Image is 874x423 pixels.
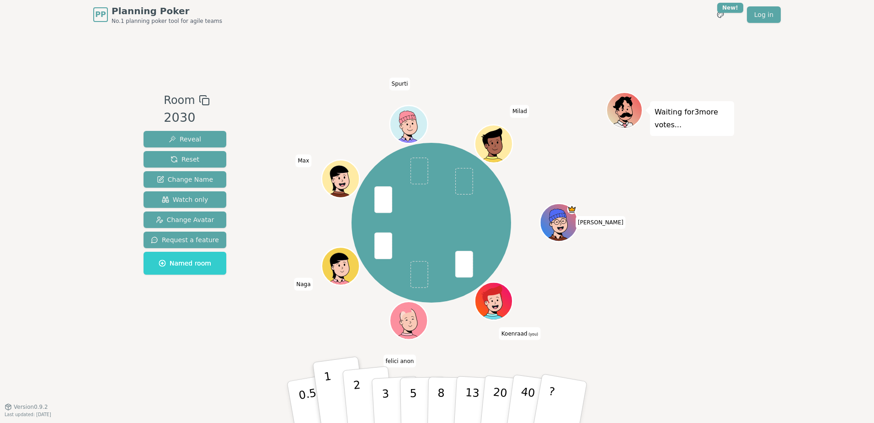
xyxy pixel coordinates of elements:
span: Click to change your name [499,327,540,340]
span: Room [164,92,195,108]
a: Log in [747,6,781,23]
p: 1 [323,370,337,420]
div: New! [717,3,743,13]
button: Reveal [144,131,226,147]
a: PPPlanning PokerNo.1 planning poker tool for agile teams [93,5,222,25]
span: Click to change your name [383,355,416,368]
span: Click to change your name [295,155,311,168]
button: Version0.9.2 [5,403,48,411]
span: Thijs is the host [567,205,577,214]
span: Change Name [157,175,213,184]
span: (you) [528,332,538,336]
button: Watch only [144,191,226,208]
button: Named room [144,252,226,275]
span: No.1 planning poker tool for agile teams [112,17,222,25]
span: Click to change your name [294,278,313,291]
span: Reset [171,155,199,164]
span: Click to change your name [389,78,410,91]
span: Planning Poker [112,5,222,17]
span: Click to change your name [510,105,529,118]
span: Last updated: [DATE] [5,412,51,417]
span: Click to change your name [576,216,626,229]
span: Change Avatar [156,215,214,224]
p: Waiting for 3 more votes... [655,106,730,131]
button: Request a feature [144,232,226,248]
button: Reset [144,151,226,168]
button: Change Avatar [144,211,226,228]
button: Click to change your avatar [476,283,512,319]
span: Reveal [169,135,201,144]
button: New! [712,6,729,23]
span: Named room [159,259,211,268]
button: Change Name [144,171,226,188]
span: Request a feature [151,235,219,244]
span: Version 0.9.2 [14,403,48,411]
span: Watch only [162,195,208,204]
div: 2030 [164,108,209,127]
span: PP [95,9,106,20]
